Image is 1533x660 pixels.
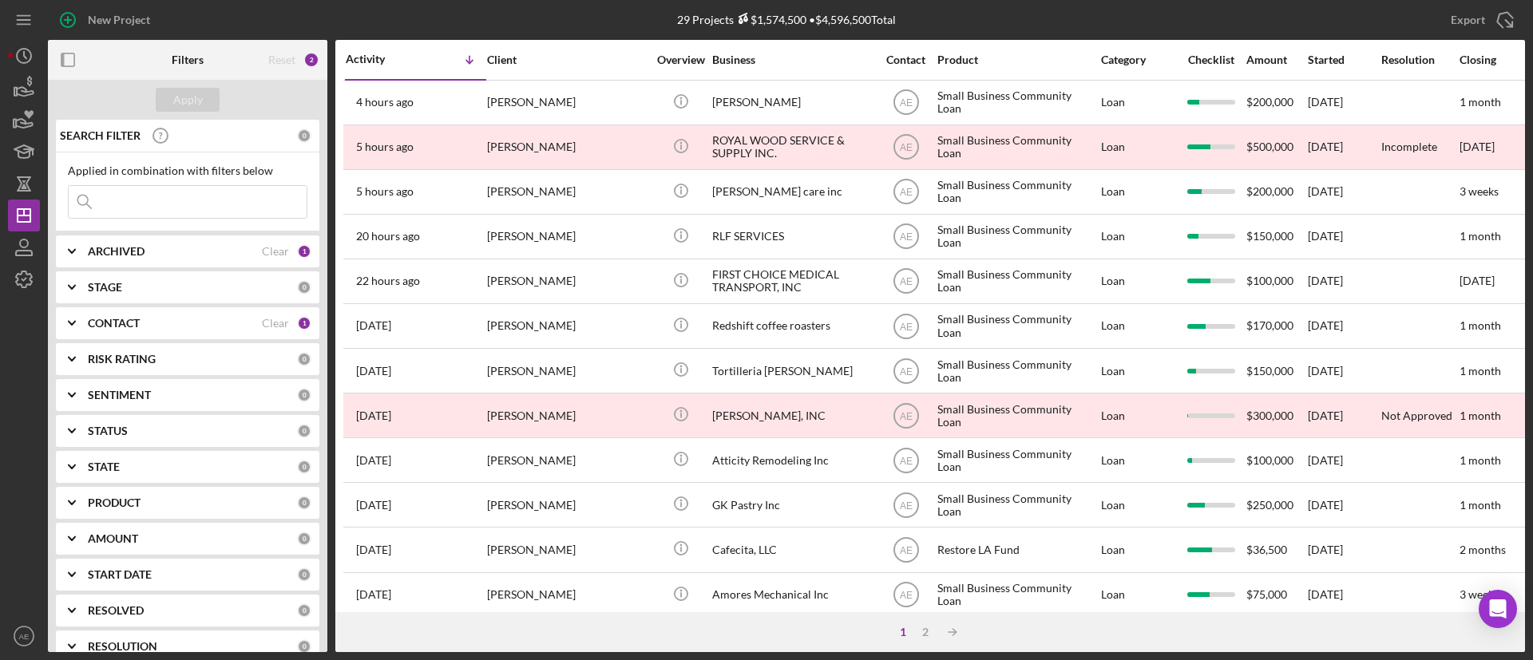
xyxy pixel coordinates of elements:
div: Open Intercom Messenger [1479,590,1517,628]
div: 1 [297,244,311,259]
time: 1 month [1460,318,1501,332]
text: AE [19,632,30,641]
span: $200,000 [1246,184,1293,198]
div: [PERSON_NAME] [487,439,647,481]
div: GK Pastry Inc [712,484,872,526]
time: 2025-09-29 15:29 [356,454,391,467]
time: 2025-09-27 01:00 [356,499,391,512]
div: 0 [297,352,311,366]
div: Business [712,53,872,66]
div: Loan [1101,126,1175,168]
div: Contact [876,53,936,66]
div: Atticity Remodeling Inc [712,439,872,481]
span: $36,500 [1246,543,1287,556]
button: New Project [48,4,166,36]
div: 0 [297,567,311,582]
text: AE [899,366,912,377]
div: Loan [1101,215,1175,258]
text: AE [899,97,912,109]
div: Small Business Community Loan [937,394,1097,437]
div: Redshift coffee roasters [712,305,872,347]
b: STATUS [88,425,128,437]
time: 1 month [1460,409,1501,422]
span: $150,000 [1246,364,1293,377]
div: [DATE] [1308,394,1380,437]
text: AE [899,276,912,287]
div: [PERSON_NAME], INC [712,394,872,437]
b: RESOLVED [88,604,144,617]
span: $75,000 [1246,587,1287,601]
b: RESOLUTION [88,640,157,653]
b: SENTIMENT [88,389,151,401]
time: 2 months [1460,543,1506,556]
div: RLF SERVICES [712,215,872,258]
div: [DATE] [1308,171,1380,213]
div: Checklist [1177,53,1245,66]
div: 1 [297,316,311,330]
time: [DATE] [1460,140,1495,153]
time: 2025-09-29 22:42 [356,275,420,287]
div: 0 [297,603,311,618]
div: Resolution [1381,53,1458,66]
span: $150,000 [1246,229,1293,243]
div: $300,000 [1246,394,1306,437]
div: Restore LA Fund [937,528,1097,571]
div: 0 [297,639,311,654]
div: [PERSON_NAME] [487,171,647,213]
div: [PERSON_NAME] [487,350,647,392]
div: [PERSON_NAME] care inc [712,171,872,213]
div: [PERSON_NAME] [487,126,647,168]
div: Small Business Community Loan [937,215,1097,258]
div: Category [1101,53,1175,66]
time: 3 weeks [1460,587,1499,601]
div: Small Business Community Loan [937,81,1097,124]
div: [PERSON_NAME] [487,574,647,616]
div: [PERSON_NAME] [487,484,647,526]
div: Activity [346,53,416,65]
div: 0 [297,280,311,294]
div: Small Business Community Loan [937,305,1097,347]
div: 0 [297,388,311,402]
div: [DATE] [1308,574,1380,616]
b: STAGE [88,281,122,294]
div: 0 [297,460,311,474]
div: [PERSON_NAME] [487,528,647,571]
text: AE [899,590,912,601]
button: Apply [156,88,220,112]
time: 2025-09-29 23:58 [356,230,420,243]
text: AE [899,321,912,332]
div: Loan [1101,81,1175,124]
b: START DATE [88,568,152,581]
div: Cafecita, LLC [712,528,872,571]
div: $500,000 [1246,126,1306,168]
div: 2 [303,52,319,68]
div: [DATE] [1308,439,1380,481]
b: Filters [172,53,204,66]
time: 2025-09-26 22:53 [356,543,391,556]
time: 1 month [1460,95,1501,109]
b: CONTACT [88,317,140,330]
div: Small Business Community Loan [937,439,1097,481]
text: AE [899,187,912,198]
div: Amores Mechanical Inc [712,574,872,616]
text: AE [899,545,912,556]
div: [DATE] [1308,260,1380,302]
div: [DATE] [1308,126,1380,168]
div: 1 [892,626,914,638]
div: Loan [1101,528,1175,571]
div: Loan [1101,484,1175,526]
div: Loan [1101,260,1175,302]
div: Small Business Community Loan [937,171,1097,213]
div: Small Business Community Loan [937,484,1097,526]
div: Loan [1101,171,1175,213]
time: 3 weeks [1460,184,1499,198]
div: [DATE] [1308,350,1380,392]
time: 2025-09-30 15:11 [356,185,414,198]
div: $1,574,500 [734,13,806,26]
b: AMOUNT [88,532,138,545]
div: [PERSON_NAME] [712,81,872,124]
div: Product [937,53,1097,66]
b: SEARCH FILTER [60,129,141,142]
div: Loan [1101,439,1175,481]
div: Small Business Community Loan [937,260,1097,302]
